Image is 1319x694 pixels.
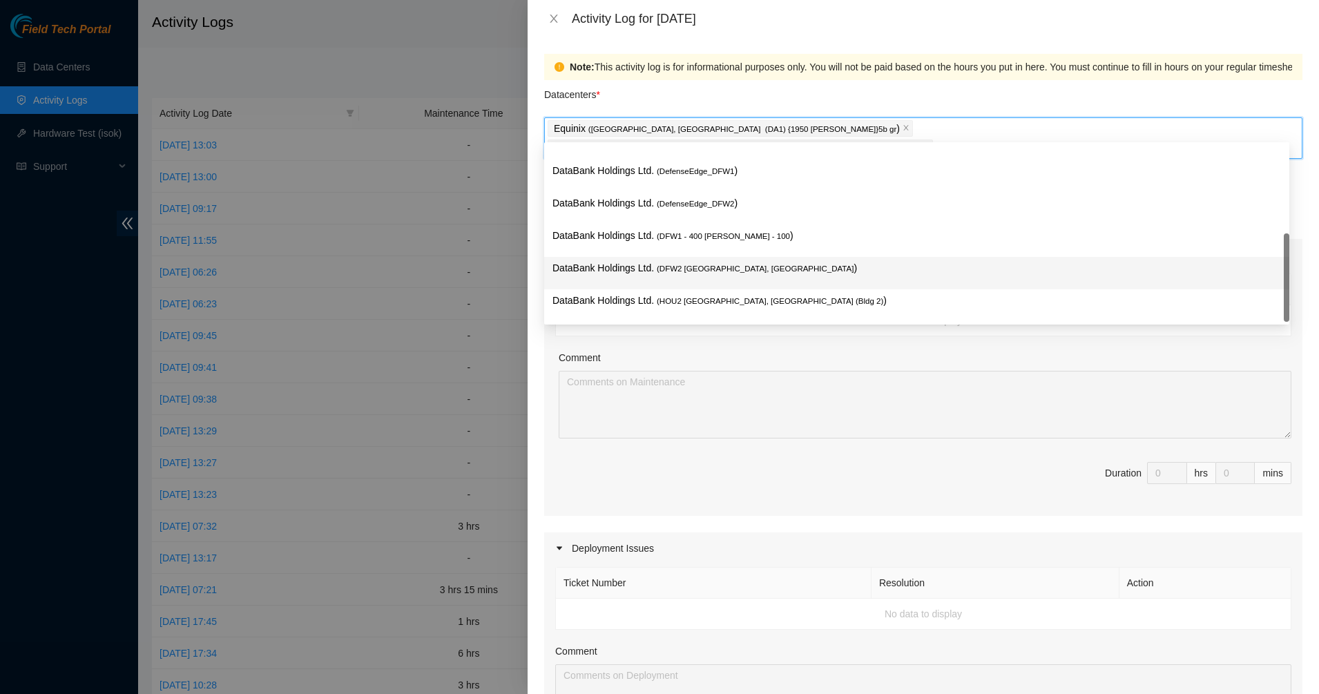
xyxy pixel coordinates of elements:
div: Activity Log for [DATE] [572,11,1302,26]
td: No data to display [556,599,1291,630]
p: DataBank Holdings Ltd. ) [552,163,1281,179]
p: Datacenters [544,80,600,102]
div: Deployment Issues [544,532,1302,564]
span: ( DFW2 [GEOGRAPHIC_DATA], [GEOGRAPHIC_DATA] [657,264,854,273]
span: ( [GEOGRAPHIC_DATA], [GEOGRAPHIC_DATA] (DA1) {1950 [PERSON_NAME]}5b gr [588,125,897,133]
button: Close [544,12,564,26]
label: Comment [559,350,601,365]
div: mins [1255,462,1291,484]
div: Duration [1105,465,1142,481]
span: ( DFW1 - 400 [PERSON_NAME] - 100 [657,232,790,240]
span: close [548,13,559,24]
span: ( HOU2 [GEOGRAPHIC_DATA], [GEOGRAPHIC_DATA] (Bldg 2) [657,297,883,305]
p: DataBank Holdings Ltd. ) [552,260,1281,276]
p: DataBank Holdings Ltd. ) [552,228,1281,244]
span: exclamation-circle [555,62,564,72]
span: ( DefenseEdge_DFW1 [657,167,735,175]
strong: Note: [570,59,595,75]
th: Action [1119,568,1291,599]
span: ( DefenseEdge_DFW2 [657,200,735,208]
th: Resolution [872,568,1119,599]
p: DataBank Holdings Ltd. ) [552,195,1281,211]
div: hrs [1187,462,1216,484]
p: DataBank Holdings Ltd. ) [552,293,1281,309]
span: close [903,124,909,133]
label: Comment [555,644,597,659]
th: Ticket Number [556,568,872,599]
span: caret-right [555,544,564,552]
p: Equinix ) [554,121,900,137]
textarea: Comment [559,371,1291,438]
p: TierPoint [US_STATE] (formerly Colo4, Inc.) ) [554,140,920,156]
